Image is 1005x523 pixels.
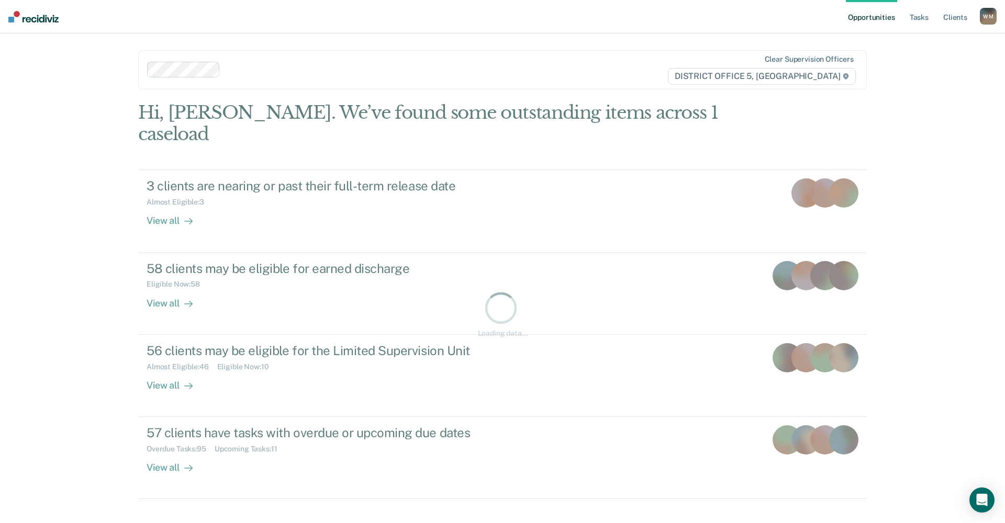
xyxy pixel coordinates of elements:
div: View all [147,453,205,474]
div: 56 clients may be eligible for the Limited Supervision Unit [147,343,514,358]
div: 3 clients are nearing or past their full-term release date [147,178,514,194]
span: DISTRICT OFFICE 5, [GEOGRAPHIC_DATA] [668,68,856,85]
div: Almost Eligible : 3 [147,198,213,207]
div: Clear supervision officers [765,55,854,64]
div: 57 clients have tasks with overdue or upcoming due dates [147,425,514,440]
img: Recidiviz [8,11,59,22]
div: 58 clients may be eligible for earned discharge [147,261,514,276]
div: W M [980,8,997,25]
div: Hi, [PERSON_NAME]. We’ve found some outstanding items across 1 caseload [138,102,721,145]
a: 58 clients may be eligible for earned dischargeEligible Now:58View all [138,253,867,335]
div: Almost Eligible : 46 [147,362,217,371]
button: WM [980,8,997,25]
a: 3 clients are nearing or past their full-term release dateAlmost Eligible:3View all [138,169,867,252]
div: View all [147,371,205,391]
div: Overdue Tasks : 95 [147,445,215,453]
div: Eligible Now : 10 [217,362,277,371]
div: Open Intercom Messenger [969,487,995,513]
div: View all [147,289,205,309]
div: Upcoming Tasks : 11 [215,445,286,453]
div: View all [147,207,205,227]
a: 56 clients may be eligible for the Limited Supervision UnitAlmost Eligible:46Eligible Now:10View all [138,335,867,417]
a: 57 clients have tasks with overdue or upcoming due datesOverdue Tasks:95Upcoming Tasks:11View all [138,417,867,499]
div: Eligible Now : 58 [147,280,208,289]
